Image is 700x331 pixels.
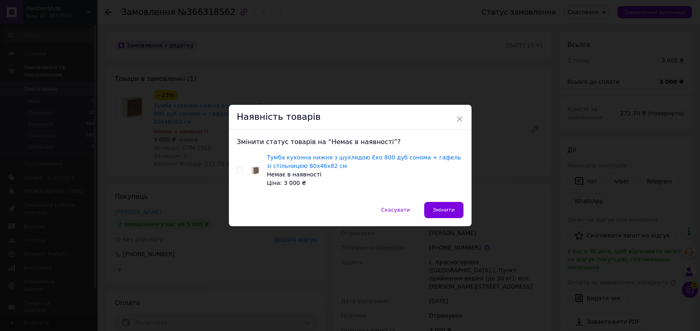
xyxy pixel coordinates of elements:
div: Змінити статус товарів на “Немає в наявності”? [237,138,463,146]
button: Змінити [424,202,463,218]
span: × [456,112,463,126]
span: Змінити [433,207,455,213]
button: Скасувати [372,202,418,218]
div: Немає в наявності [267,170,463,179]
div: Наявність товарів [229,105,472,129]
a: Тумба кухонна нижня з шухлядою Еко 800 дуб сонома + гафель зі стільницею 80х46х82 см [267,154,461,169]
div: Ціна: 3 000 ₴ [267,179,463,187]
span: Скасувати [381,207,410,213]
